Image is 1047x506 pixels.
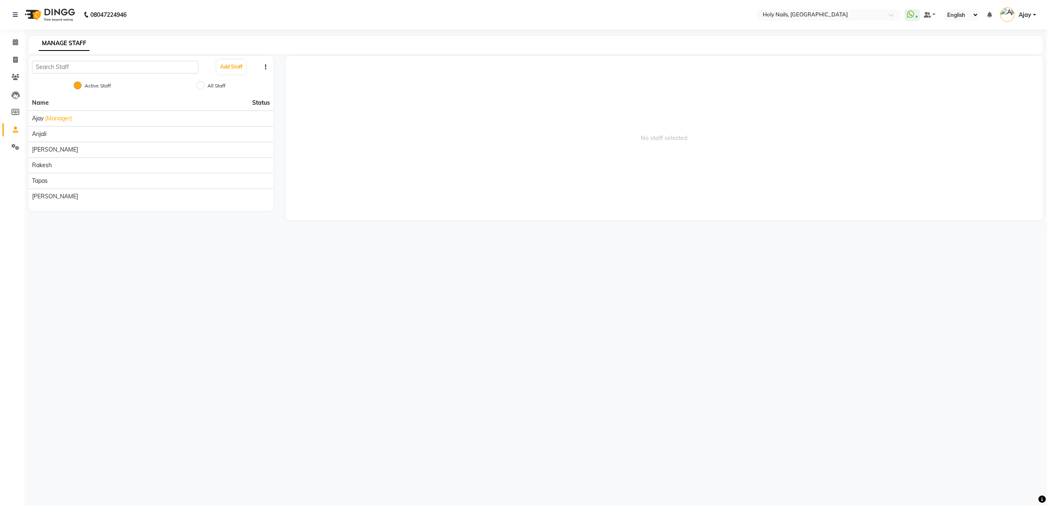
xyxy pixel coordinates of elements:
[32,192,78,201] span: [PERSON_NAME]
[39,36,90,51] a: MANAGE STAFF
[252,99,270,107] span: Status
[32,114,44,123] span: Ajay
[32,130,46,138] span: Anjali
[1019,11,1031,19] span: Ajay
[85,82,111,90] label: Active Staff
[90,3,127,26] b: 08047224946
[32,161,52,170] span: Rakesh
[217,60,246,74] button: Add Staff
[207,82,226,90] label: All Staff
[32,99,49,106] span: Name
[32,177,48,185] span: Tapas
[285,56,1043,220] span: No staff selected
[1000,7,1015,22] img: Ajay
[21,3,77,26] img: logo
[45,114,72,123] span: (Manager)
[32,61,198,74] input: Search Staff
[32,145,78,154] span: [PERSON_NAME]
